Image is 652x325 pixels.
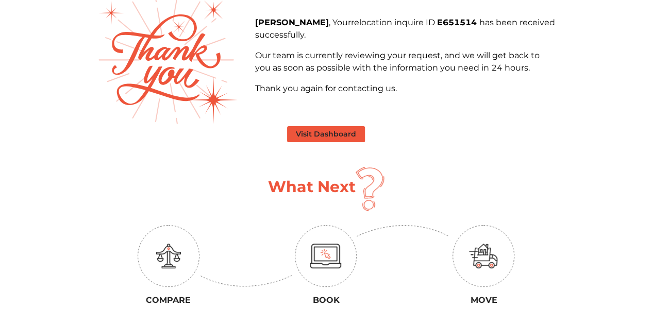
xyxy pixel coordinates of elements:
[469,244,498,268] img: move
[412,295,555,305] h3: Move
[287,126,365,142] button: Visit Dashboard
[255,49,555,74] p: Our team is currently reviewing your request, and we will get back to you as soon as possible wit...
[255,82,555,95] p: Thank you again for contacting us.
[199,275,292,287] img: up
[437,18,479,27] b: E651514
[356,167,384,211] img: question
[255,295,397,305] h3: Book
[138,225,199,287] img: circle
[357,225,449,237] img: down
[295,225,357,287] img: circle
[350,18,394,27] span: relocation
[453,225,514,287] img: circle
[156,244,181,268] img: education
[97,295,240,305] h3: Compare
[255,16,555,41] p: , Your inquire ID has been received successfully.
[255,18,328,27] b: [PERSON_NAME]
[268,178,356,196] h1: What Next
[310,244,342,268] img: monitor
